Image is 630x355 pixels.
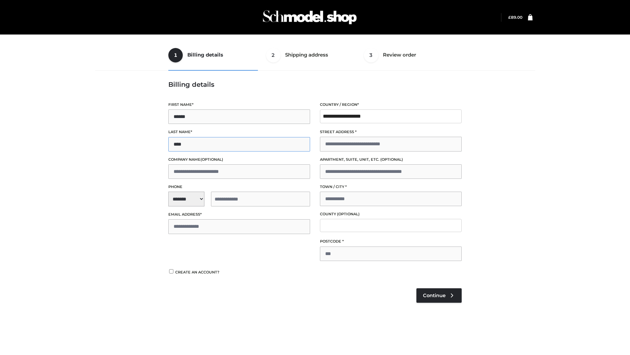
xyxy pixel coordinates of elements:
label: Apartment, suite, unit, etc. [320,156,462,163]
a: Continue [416,288,462,303]
label: Last name [168,129,310,135]
label: Company name [168,156,310,163]
span: (optional) [380,157,403,162]
span: Continue [423,293,446,298]
label: Postcode [320,238,462,245]
label: Street address [320,129,462,135]
label: County [320,211,462,217]
input: Create an account? [168,269,174,273]
label: Country / Region [320,102,462,108]
img: Schmodel Admin 964 [261,4,359,30]
label: First name [168,102,310,108]
span: Create an account? [175,270,220,274]
span: (optional) [200,157,223,162]
a: £89.00 [508,15,522,20]
label: Town / City [320,184,462,190]
bdi: 89.00 [508,15,522,20]
label: Email address [168,211,310,218]
label: Phone [168,184,310,190]
h3: Billing details [168,81,462,88]
span: (optional) [337,212,360,216]
span: £ [508,15,511,20]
